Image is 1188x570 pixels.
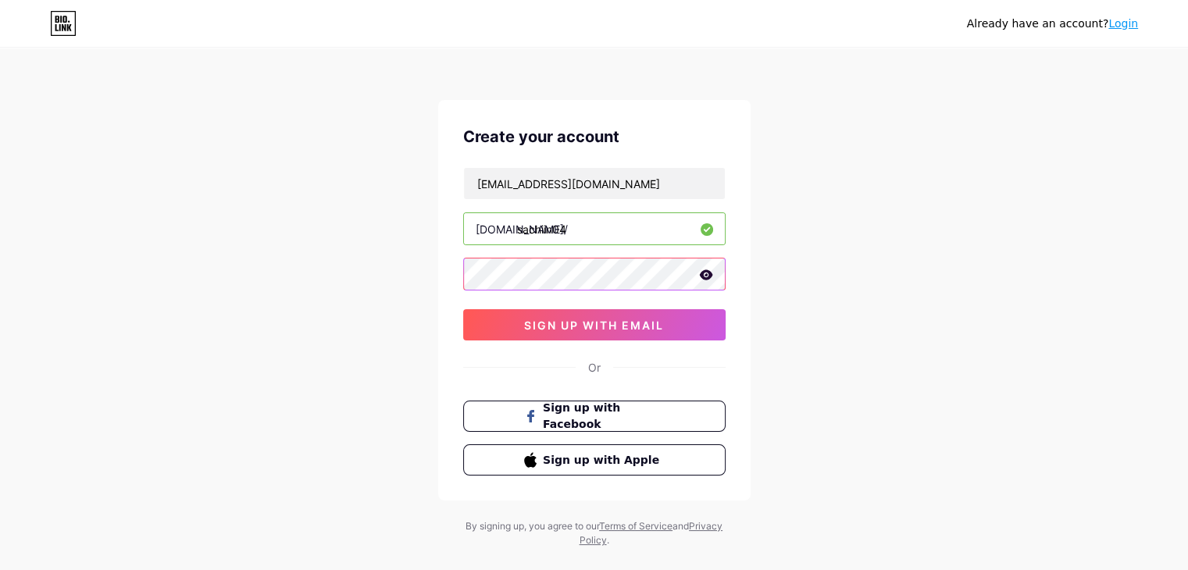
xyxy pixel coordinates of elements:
[19,109,44,122] span: 16 px
[6,6,228,20] div: Outline
[1108,17,1138,30] a: Login
[463,125,726,148] div: Create your account
[599,520,672,532] a: Terms of Service
[543,452,664,468] span: Sign up with Apple
[543,400,664,433] span: Sign up with Facebook
[464,168,725,199] input: Email
[6,94,54,108] label: Font Size
[462,519,727,547] div: By signing up, you agree to our and .
[6,49,228,66] h3: Style
[464,213,725,244] input: username
[476,221,568,237] div: [DOMAIN_NAME]/
[524,319,664,332] span: sign up with email
[967,16,1138,32] div: Already have an account?
[463,309,726,340] button: sign up with email
[463,444,726,476] button: Sign up with Apple
[588,359,601,376] div: Or
[463,401,726,432] button: Sign up with Facebook
[23,20,84,34] a: Back to Top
